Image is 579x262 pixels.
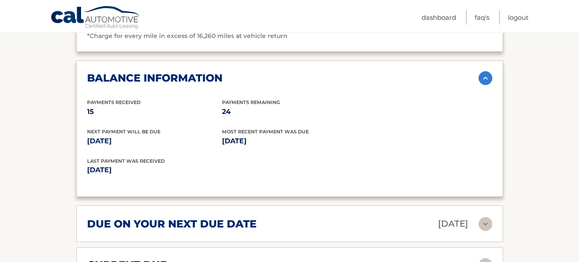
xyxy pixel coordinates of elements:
span: Next Payment will be due [87,129,160,135]
a: Cal Automotive [50,6,141,31]
a: Dashboard [422,10,456,25]
p: [DATE] [87,135,222,147]
span: Last Payment was received [87,158,165,164]
span: Most Recent Payment Was Due [222,129,309,135]
p: 24 [222,106,357,118]
span: Payments Remaining [222,99,280,105]
a: FAQ's [475,10,489,25]
img: accordion-active.svg [479,71,492,85]
p: 15 [87,106,222,118]
a: Logout [508,10,529,25]
p: [DATE] [87,164,290,176]
p: [DATE] [438,216,468,231]
span: *Charge for every mile in excess of 16,260 miles at vehicle return [87,32,288,40]
span: Payments Received [87,99,141,105]
p: [DATE] [222,135,357,147]
img: accordion-rest.svg [479,217,492,231]
h2: balance information [87,72,222,85]
h2: due on your next due date [87,218,257,230]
